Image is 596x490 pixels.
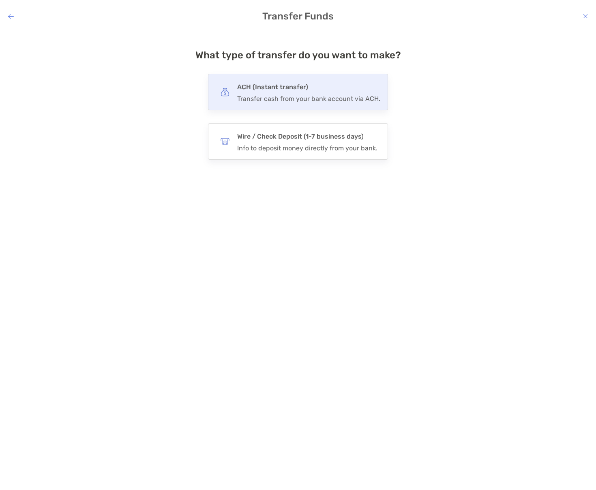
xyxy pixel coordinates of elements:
[221,88,229,96] img: button icon
[221,137,229,146] img: button icon
[237,95,380,103] div: Transfer cash from your bank account via ACH.
[237,144,377,152] div: Info to deposit money directly from your bank.
[237,81,380,93] h4: ACH (Instant transfer)
[237,131,377,142] h4: Wire / Check Deposit (1-7 business days)
[195,49,401,61] h4: What type of transfer do you want to make?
